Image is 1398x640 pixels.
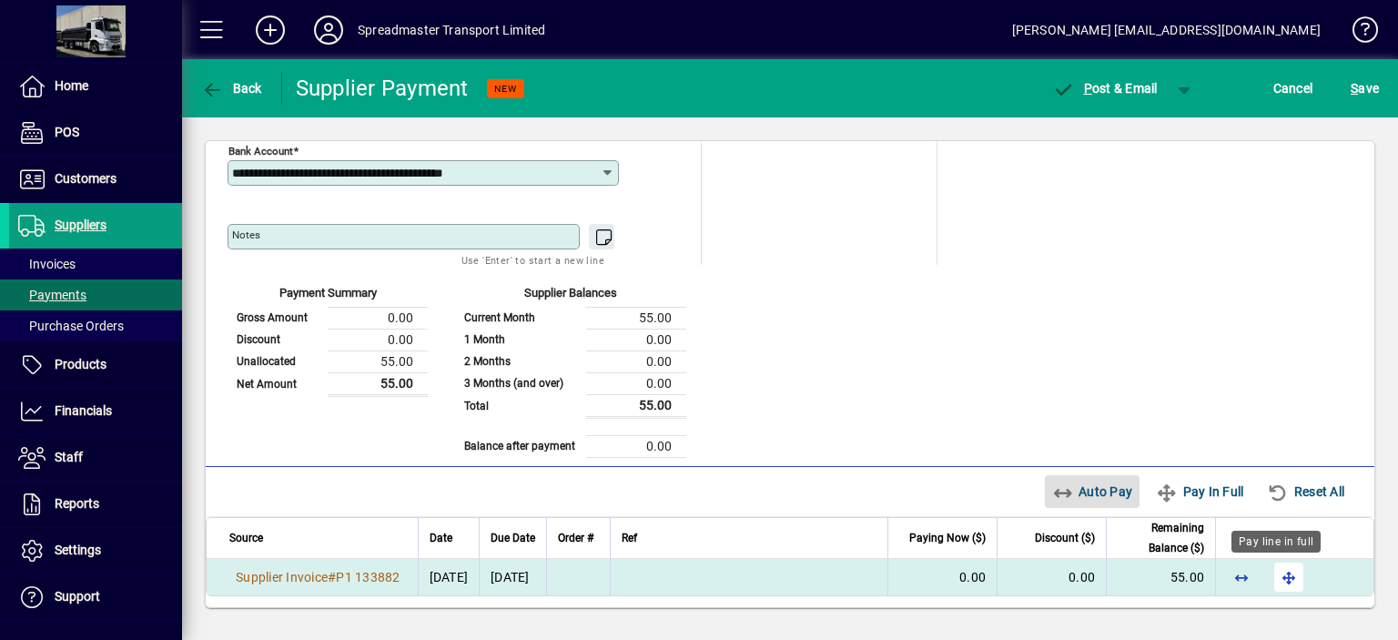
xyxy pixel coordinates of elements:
button: Pay In Full [1149,475,1251,508]
td: 3 Months (and over) [455,372,586,394]
td: Total [455,394,586,417]
a: Knowledge Base [1339,4,1375,63]
span: Remaining Balance ($) [1118,518,1204,558]
span: [DATE] [430,570,469,584]
span: Support [55,589,100,604]
a: Settings [9,528,182,574]
span: Source [229,528,263,548]
span: Back [201,81,262,96]
td: 55.00 [586,394,686,417]
a: Staff [9,435,182,481]
app-page-summary-card: Supplier Balances [455,265,686,458]
span: 0.00 [1069,570,1095,584]
div: Supplier Payment [296,74,469,103]
a: Purchase Orders [9,310,182,341]
div: Payment Summary [228,284,428,307]
span: Auto Pay [1052,477,1133,506]
span: 55.00 [1170,570,1204,584]
span: ave [1351,74,1379,103]
td: 55.00 [328,350,428,372]
span: Settings [55,543,101,557]
button: Auto Pay [1045,475,1140,508]
app-page-summary-card: Payment Summary [228,265,428,397]
span: Purchase Orders [18,319,124,333]
div: [PERSON_NAME] [EMAIL_ADDRESS][DOMAIN_NAME] [1012,15,1321,45]
td: Current Month [455,307,586,329]
a: Products [9,342,182,388]
a: Support [9,574,182,620]
td: 0.00 [586,350,686,372]
span: Ref [622,528,637,548]
span: Payments [18,288,86,302]
a: Supplier Invoice#P1 133882 [229,567,407,587]
a: Financials [9,389,182,434]
span: S [1351,81,1358,96]
span: NEW [494,83,517,95]
a: Customers [9,157,182,202]
a: Invoices [9,249,182,279]
span: Due Date [491,528,535,548]
div: Supplier Balances [455,284,686,307]
span: Supplier Invoice [236,570,328,584]
td: 0.00 [586,435,686,457]
td: 0.00 [328,307,428,329]
button: Profile [299,14,358,46]
button: Post & Email [1043,72,1167,105]
mat-label: Bank Account [228,145,293,157]
div: Pay line in full [1231,531,1321,553]
span: Paying Now ($) [909,528,986,548]
td: Balance after payment [455,435,586,457]
td: 1 Month [455,329,586,350]
span: Invoices [18,257,76,271]
td: Discount [228,329,328,350]
a: Payments [9,279,182,310]
span: P1 133882 [336,570,400,584]
button: Save [1346,72,1383,105]
td: 0.00 [586,329,686,350]
td: 0.00 [586,372,686,394]
span: Pay In Full [1156,477,1243,506]
span: Reset All [1267,477,1344,506]
span: POS [55,125,79,139]
button: Back [197,72,267,105]
td: 0.00 [328,329,428,350]
span: Financials [55,403,112,418]
span: Customers [55,171,116,186]
span: # [328,570,336,584]
td: 2 Months [455,350,586,372]
a: Home [9,64,182,109]
span: ost & Email [1052,81,1158,96]
app-page-header-button: Back [182,72,282,105]
span: Date [430,528,452,548]
span: Reports [55,496,99,511]
span: P [1084,81,1092,96]
span: Discount ($) [1035,528,1095,548]
button: Add [241,14,299,46]
mat-hint: Use 'Enter' to start a new line [461,249,604,270]
td: Unallocated [228,350,328,372]
span: Home [55,78,88,93]
a: POS [9,110,182,156]
td: 55.00 [328,372,428,395]
td: Gross Amount [228,307,328,329]
span: Order # [558,528,593,548]
span: Suppliers [55,218,106,232]
td: [DATE] [479,559,546,595]
a: Reports [9,482,182,527]
span: Staff [55,450,83,464]
td: Net Amount [228,372,328,395]
button: Reset All [1260,475,1352,508]
span: Products [55,357,106,371]
div: Spreadmaster Transport Limited [358,15,545,45]
span: Cancel [1273,74,1313,103]
span: 0.00 [959,570,986,584]
td: 55.00 [586,307,686,329]
button: Cancel [1269,72,1318,105]
mat-label: Notes [232,229,260,241]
